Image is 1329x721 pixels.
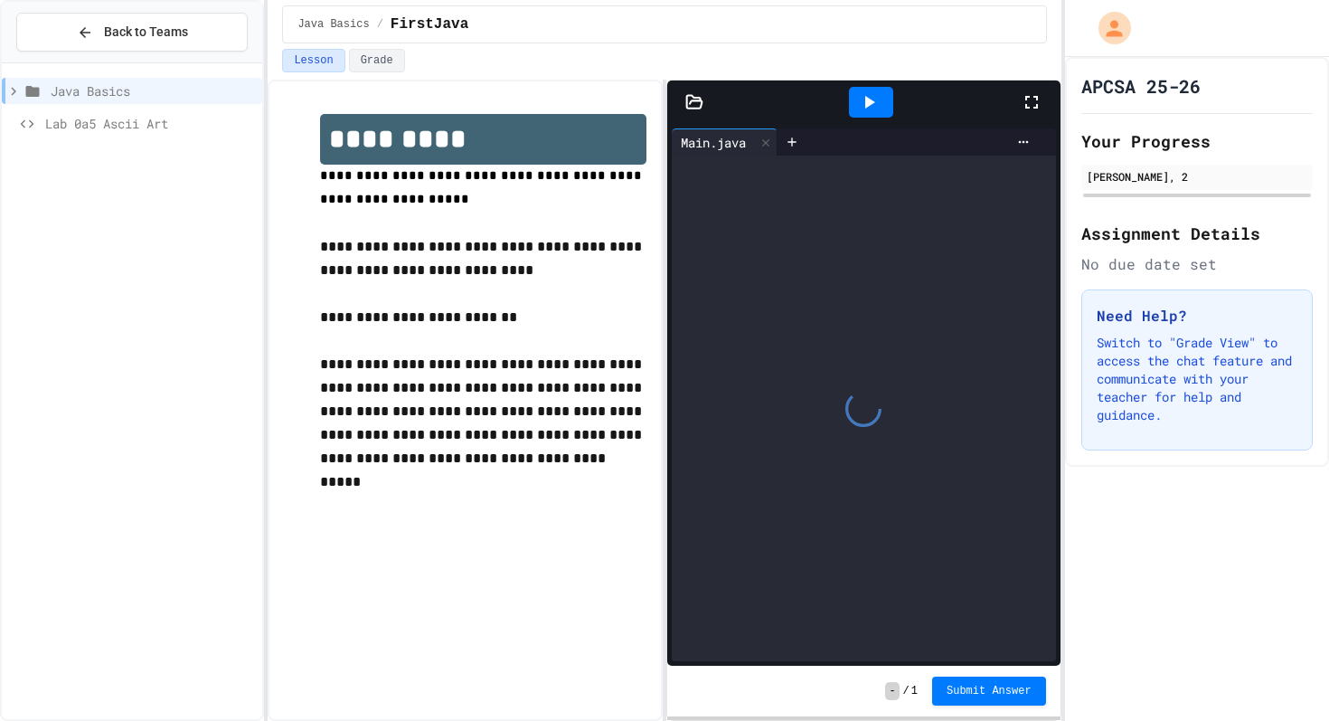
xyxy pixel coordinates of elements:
div: [PERSON_NAME], 2 [1087,168,1307,185]
span: / [903,684,910,698]
span: Back to Teams [104,23,188,42]
span: / [377,17,383,32]
h3: Need Help? [1097,305,1297,327]
h2: Your Progress [1081,128,1313,154]
h1: APCSA 25-26 [1081,73,1201,99]
span: Java Basics [297,17,369,32]
span: - [885,682,899,700]
button: Lesson [282,49,344,72]
button: Submit Answer [932,677,1046,706]
button: Grade [349,49,405,72]
div: My Account [1079,7,1136,49]
span: Java Basics [51,81,255,100]
span: Lab 0a5 Ascii Art [45,114,255,133]
p: Switch to "Grade View" to access the chat feature and communicate with your teacher for help and ... [1097,334,1297,424]
div: Main.java [672,133,755,152]
button: Back to Teams [16,13,248,52]
span: FirstJava [391,14,468,35]
h2: Assignment Details [1081,221,1313,246]
span: 1 [911,684,918,698]
div: No due date set [1081,253,1313,275]
span: Submit Answer [947,684,1032,698]
div: Main.java [672,128,778,156]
